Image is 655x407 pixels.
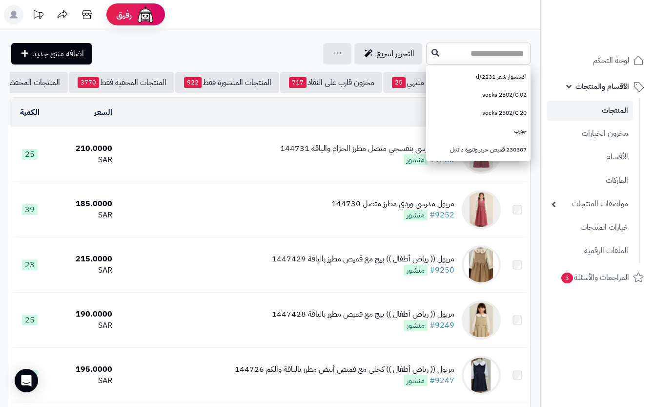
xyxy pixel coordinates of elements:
a: socks 2502/C 02 [426,86,531,104]
img: مريول (( رياض أطفال )) كحلي مع قميص أبيض مطرز بالياقة والكم 144726 [462,356,501,395]
div: مريول (( رياض أطفال )) بيج مع قميص مطرز بالياقة 1447429 [272,254,454,265]
a: اضافة منتج جديد [11,43,92,64]
div: مريول مدرسي وردي مطرز متصل 144730 [331,198,454,210]
span: 717 [289,77,307,88]
div: SAR [53,210,112,221]
a: socks 2502/C 20 [426,104,531,122]
a: اكسسوار شعر 2231/d [426,68,531,86]
a: الماركات [547,170,633,191]
a: جورب [426,122,531,140]
span: منشور [404,210,428,220]
a: الكمية [20,107,40,118]
a: مخزون الخيارات [547,123,633,144]
a: #9247 [430,375,454,386]
span: الأقسام والمنتجات [575,80,629,93]
span: منشور [404,154,428,165]
span: 3770 [78,77,99,88]
div: SAR [53,265,112,276]
span: 25 [22,315,38,325]
span: المراجعات والأسئلة [560,271,629,284]
a: المنتجات [547,101,633,121]
span: 23 [22,259,38,270]
div: SAR [53,375,112,386]
a: الأقسام [547,147,633,168]
span: منشور [404,375,428,386]
span: رفيق [116,9,132,21]
span: 3 [561,273,573,284]
img: logo-2.png [589,21,646,41]
span: 25 [392,77,406,88]
a: خيارات المنتجات [547,217,633,238]
span: التحرير لسريع [377,48,414,60]
div: مريول (( رياض أطفال )) بيج مع قميص مطرز بالياقة 1447428 [272,309,454,320]
div: مريول مدرسي بنفسجي متصل مطرز الحزام والياقة 144731 [280,143,454,154]
a: التحرير لسريع [354,43,422,64]
a: المراجعات والأسئلة3 [547,266,649,289]
a: 230307 قميص حرير وتنورة دانتيل [426,141,531,159]
img: مريول مدرسي وردي مطرز متصل 144730 [462,190,501,229]
a: تحديثات المنصة [26,5,50,27]
a: #9252 [430,209,454,221]
span: منشور [404,320,428,331]
span: اضافة منتج جديد [33,48,84,60]
a: لوحة التحكم [547,49,649,72]
span: منشور [404,265,428,276]
a: مواصفات المنتجات [547,193,633,214]
div: SAR [53,154,112,166]
a: السعر [94,107,112,118]
div: 195.0000 [53,364,112,375]
div: 190.0000 [53,309,112,320]
a: #9250 [430,264,454,276]
div: 210.0000 [53,143,112,154]
div: SAR [53,320,112,331]
span: 25 [22,149,38,160]
div: Open Intercom Messenger [15,369,38,392]
img: مريول (( رياض أطفال )) بيج مع قميص مطرز بالياقة 1447429 [462,245,501,284]
span: 39 [22,204,38,215]
span: لوحة التحكم [593,54,629,67]
a: المنتجات المخفية فقط3770 [69,72,174,93]
div: 215.0000 [53,254,112,265]
a: مخزون منتهي25 [383,72,454,93]
img: ai-face.png [136,5,155,24]
a: #9249 [430,320,454,331]
span: 922 [184,77,202,88]
a: الملفات الرقمية [547,240,633,261]
a: مخزون قارب على النفاذ717 [280,72,382,93]
div: مريول (( رياض أطفال )) كحلي مع قميص أبيض مطرز بالياقة والكم 144726 [235,364,454,375]
a: المنتجات المنشورة فقط922 [175,72,279,93]
img: مريول (( رياض أطفال )) بيج مع قميص مطرز بالياقة 1447428 [462,300,501,340]
div: 185.0000 [53,198,112,210]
